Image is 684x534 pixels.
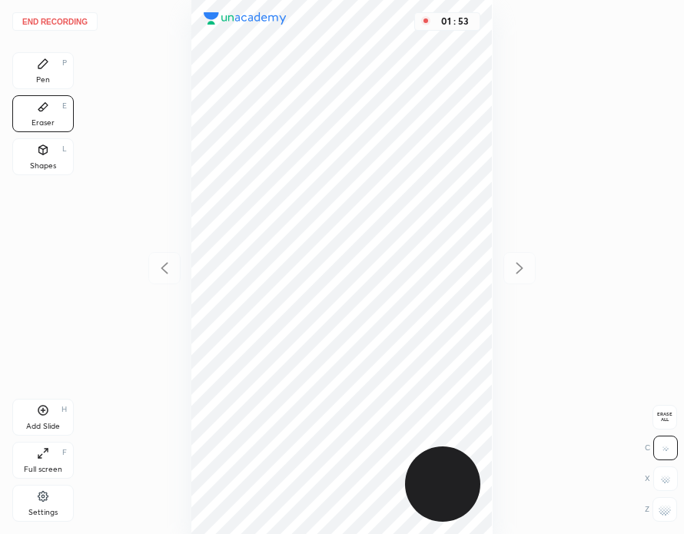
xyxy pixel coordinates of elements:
div: P [62,59,67,67]
div: L [62,145,67,153]
div: X [645,466,678,491]
div: 01 : 53 [437,16,473,27]
span: Erase all [653,412,676,423]
div: Pen [36,76,50,84]
div: Add Slide [26,423,60,430]
img: logo.38c385cc.svg [204,12,287,25]
button: End recording [12,12,98,31]
div: H [61,406,67,413]
div: C [645,436,678,460]
div: Settings [28,509,58,516]
div: Full screen [24,466,62,473]
div: E [62,102,67,110]
div: Eraser [32,119,55,127]
div: F [62,449,67,456]
div: Z [645,497,677,522]
div: Shapes [30,162,56,170]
